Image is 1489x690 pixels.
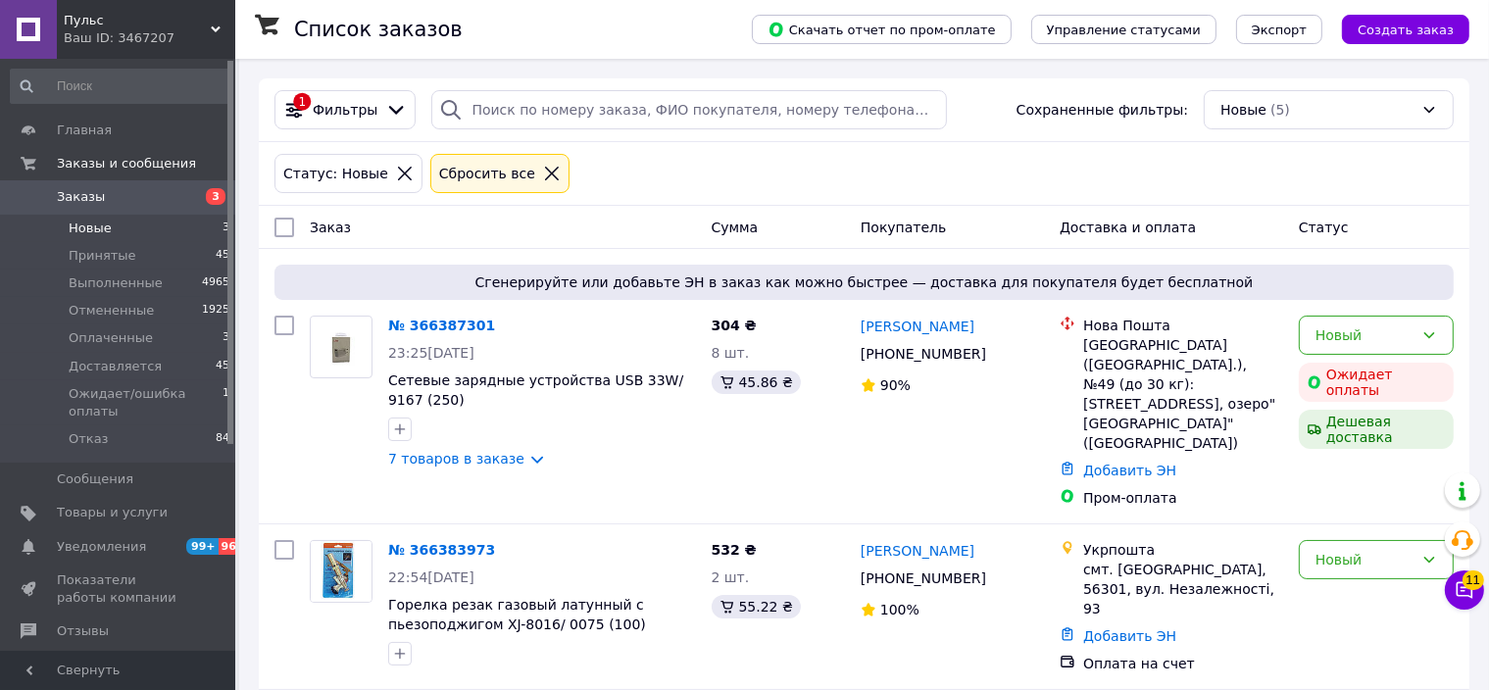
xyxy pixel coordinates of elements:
span: 532 ₴ [712,542,757,558]
span: 11 [1463,570,1484,590]
span: Сообщения [57,470,133,488]
span: Статус [1299,220,1349,235]
span: 84 [216,430,229,448]
span: Оплаченные [69,329,153,347]
span: 90% [880,377,911,393]
span: 23:25[DATE] [388,345,474,361]
div: [GEOGRAPHIC_DATA] ([GEOGRAPHIC_DATA].), №49 (до 30 кг): [STREET_ADDRESS], озеро"[GEOGRAPHIC_DATA]... [1083,335,1283,453]
div: Сбросить все [435,163,539,184]
button: Экспорт [1236,15,1322,44]
span: 3 [223,220,229,237]
span: Покупатель [861,220,947,235]
span: Отказ [69,430,109,448]
a: Фото товару [310,540,372,603]
span: Выполненные [69,274,163,292]
a: Добавить ЭН [1083,628,1176,644]
span: Доставка и оплата [1060,220,1196,235]
div: [PHONE_NUMBER] [857,565,990,592]
span: Товары и услуги [57,504,168,521]
div: Ваш ID: 3467207 [64,29,235,47]
div: Пром-оплата [1083,488,1283,508]
span: 96 [219,538,241,555]
span: 4965 [202,274,229,292]
a: 7 товаров в заказе [388,451,524,467]
div: Новый [1315,549,1414,570]
span: 45 [216,358,229,375]
span: Новые [69,220,112,237]
span: Ожидает/ошибка оплаты [69,385,223,420]
span: Уведомления [57,538,146,556]
span: 8 шт. [712,345,750,361]
a: Создать заказ [1322,21,1469,36]
a: [PERSON_NAME] [861,317,974,336]
span: Отзывы [57,622,109,640]
span: (5) [1270,102,1290,118]
span: Новые [1220,100,1266,120]
a: [PERSON_NAME] [861,541,974,561]
div: 55.22 ₴ [712,595,801,618]
a: Сетевые зарядные устройства USB 33W/ 9167 (250) [388,372,683,408]
span: Отмененные [69,302,154,320]
a: Добавить ЭН [1083,463,1176,478]
img: Фото товару [311,541,372,602]
span: 3 [206,188,225,205]
div: Оплата на счет [1083,654,1283,673]
span: 2 шт. [712,569,750,585]
h1: Список заказов [294,18,463,41]
span: Управление статусами [1047,23,1201,37]
div: Нова Пошта [1083,316,1283,335]
span: Экспорт [1252,23,1307,37]
span: Сохраненные фильтры: [1017,100,1188,120]
div: 45.86 ₴ [712,370,801,394]
div: Укрпошта [1083,540,1283,560]
span: 99+ [186,538,219,555]
div: [PHONE_NUMBER] [857,340,990,368]
a: Горелка резак газовый латунный с пьезоподжигом XJ-8016/ 0075 (100) [388,597,646,632]
a: № 366387301 [388,318,495,333]
div: смт. [GEOGRAPHIC_DATA], 56301, вул. Незалежності, 93 [1083,560,1283,618]
span: Скачать отчет по пром-оплате [768,21,996,38]
span: Главная [57,122,112,139]
a: Фото товару [310,316,372,378]
div: Статус: Новые [279,163,392,184]
span: 3 [223,329,229,347]
div: Дешевая доставка [1299,410,1454,449]
input: Поиск [10,69,231,104]
div: Ожидает оплаты [1299,363,1454,402]
span: Сгенерируйте или добавьте ЭН в заказ как можно быстрее — доставка для покупателя будет бесплатной [282,272,1446,292]
span: Заказы и сообщения [57,155,196,172]
button: Скачать отчет по пром-оплате [752,15,1012,44]
span: Создать заказ [1358,23,1454,37]
button: Чат с покупателем11 [1445,570,1484,610]
span: 100% [880,602,919,617]
div: Новый [1315,324,1414,346]
input: Поиск по номеру заказа, ФИО покупателя, номеру телефона, Email, номеру накладной [431,90,947,129]
span: 1925 [202,302,229,320]
span: Пульс [64,12,211,29]
span: Фильтры [313,100,377,120]
span: 45 [216,247,229,265]
span: Показатели работы компании [57,571,181,607]
span: 304 ₴ [712,318,757,333]
span: Принятые [69,247,136,265]
span: Сумма [712,220,759,235]
span: 1 [223,385,229,420]
span: Доставляется [69,358,162,375]
img: Фото товару [311,327,372,368]
a: № 366383973 [388,542,495,558]
button: Управление статусами [1031,15,1216,44]
span: Заказы [57,188,105,206]
span: Заказ [310,220,351,235]
span: 22:54[DATE] [388,569,474,585]
button: Создать заказ [1342,15,1469,44]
